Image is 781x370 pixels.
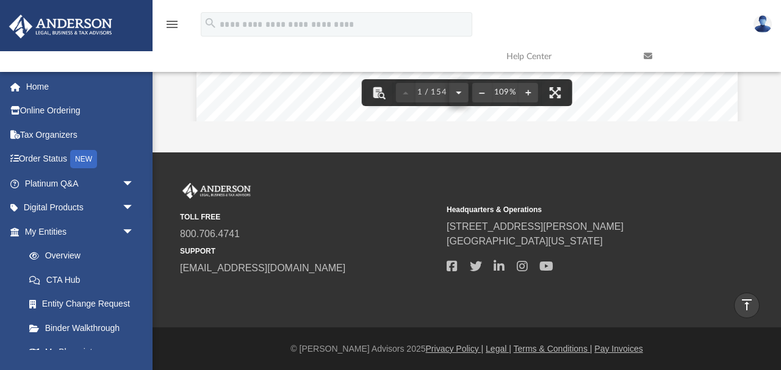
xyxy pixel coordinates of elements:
a: My Blueprint [17,340,146,365]
a: Overview [17,244,153,268]
div: NEW [70,150,97,168]
img: Anderson Advisors Platinum Portal [180,183,253,199]
i: search [204,16,217,30]
button: Next page [448,79,468,106]
span: arrow_drop_down [122,171,146,196]
a: Pay Invoices [594,344,642,354]
button: 1 / 154 [416,79,449,106]
a: Order StatusNEW [9,147,153,172]
a: Online Ordering [9,99,153,123]
a: Entity Change Request [17,292,153,316]
a: Binder Walkthrough [17,316,153,340]
button: Enter fullscreen [541,79,568,106]
a: My Entitiesarrow_drop_down [9,219,153,244]
a: Privacy Policy | [426,344,484,354]
span: 1 / 154 [416,88,449,96]
small: TOLL FREE [180,212,438,222]
a: [STREET_ADDRESS][PERSON_NAME] [447,221,624,232]
a: Help Center [497,32,635,80]
a: [EMAIL_ADDRESS][DOMAIN_NAME] [180,263,345,273]
button: Toggle findbar [365,79,392,106]
div: Current zoom level [491,88,518,96]
a: Tax Organizers [9,123,153,147]
span: arrow_drop_down [122,219,146,244]
a: vertical_align_top [734,293,760,318]
a: Home [9,74,153,99]
button: Zoom out [472,79,491,106]
a: Legal | [486,344,511,354]
i: menu [165,17,179,32]
i: vertical_align_top [740,297,754,312]
a: 800.706.4741 [180,229,240,239]
small: SUPPORT [180,246,438,257]
img: User Pic [754,15,772,33]
a: Terms & Conditions | [514,344,592,354]
small: Headquarters & Operations [447,204,705,215]
a: menu [165,23,179,32]
a: Digital Productsarrow_drop_down [9,196,153,220]
img: Anderson Advisors Platinum Portal [5,15,116,38]
div: © [PERSON_NAME] Advisors 2025 [153,343,781,355]
a: [GEOGRAPHIC_DATA][US_STATE] [447,236,603,246]
a: Platinum Q&Aarrow_drop_down [9,171,153,196]
a: CTA Hub [17,268,153,292]
span: arrow_drop_down [122,196,146,221]
button: Zoom in [518,79,538,106]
